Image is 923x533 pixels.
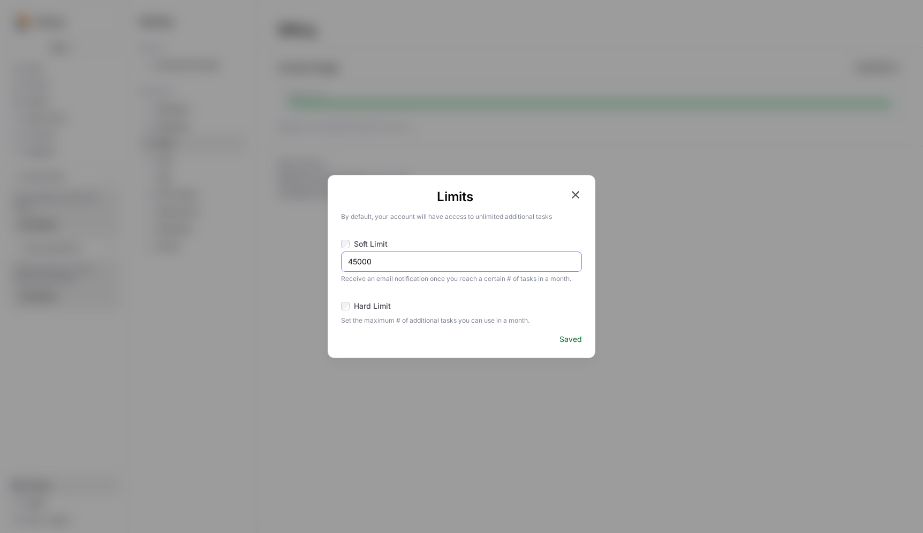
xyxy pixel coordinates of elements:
span: Set the maximum # of additional tasks you can use in a month. [341,314,582,325]
h1: Limits [341,188,569,205]
input: 0 [348,256,575,267]
span: Saved [559,334,582,345]
span: Hard Limit [354,301,391,311]
span: Soft Limit [354,239,388,249]
p: By default, your account will have access to unlimited additional tasks [341,210,582,222]
span: Receive an email notification once you reach a certain # of tasks in a month. [341,272,582,284]
input: Soft Limit [341,240,350,248]
input: Hard Limit [341,302,350,310]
